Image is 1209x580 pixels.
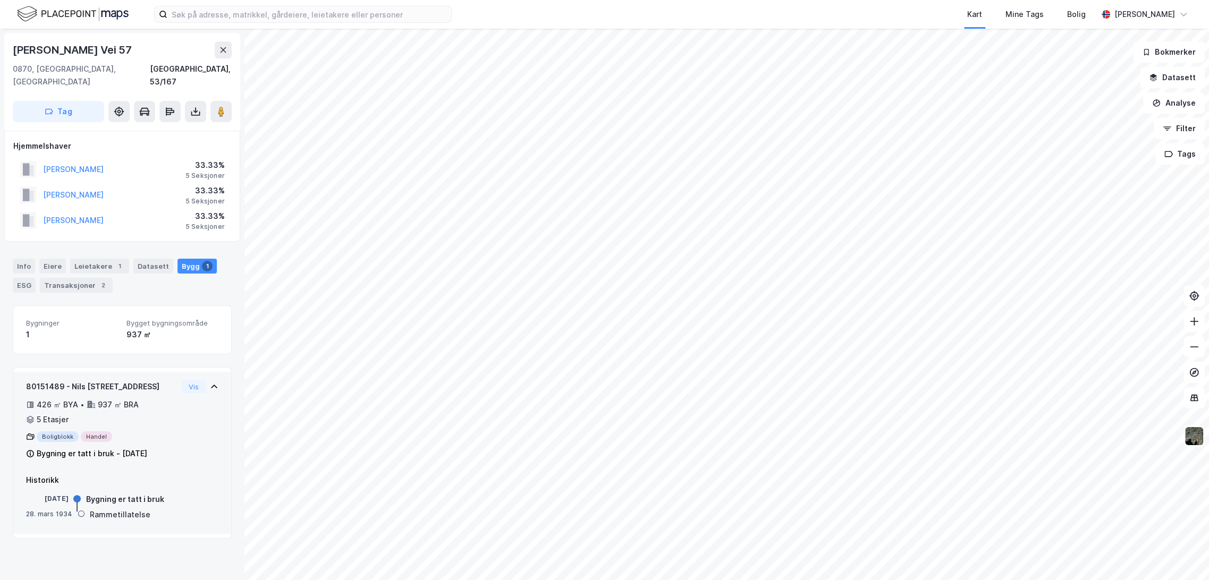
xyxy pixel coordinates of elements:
[26,509,73,519] div: 28. mars 1934
[185,159,225,172] div: 33.33%
[182,380,206,393] button: Vis
[167,6,451,22] input: Søk på adresse, matrikkel, gårdeiere, leietakere eller personer
[1154,118,1205,139] button: Filter
[150,63,232,88] div: [GEOGRAPHIC_DATA], 53/167
[13,259,35,274] div: Info
[1067,8,1086,21] div: Bolig
[90,508,150,521] div: Rammetillatelse
[37,413,69,426] div: 5 Etasjer
[185,184,225,197] div: 33.33%
[1184,426,1204,446] img: 9k=
[1133,41,1205,63] button: Bokmerker
[98,280,108,291] div: 2
[1155,143,1205,165] button: Tags
[40,278,113,293] div: Transaksjoner
[37,398,78,411] div: 426 ㎡ BYA
[26,474,218,487] div: Historikk
[17,5,129,23] img: logo.f888ab2527a4732fd821a326f86c7f29.svg
[1005,8,1044,21] div: Mine Tags
[86,493,164,506] div: Bygning er tatt i bruk
[967,8,982,21] div: Kart
[185,172,225,180] div: 5 Seksjoner
[98,398,139,411] div: 937 ㎡ BRA
[185,223,225,231] div: 5 Seksjoner
[202,261,213,271] div: 1
[37,447,147,460] div: Bygning er tatt i bruk - [DATE]
[26,328,118,341] div: 1
[185,210,225,223] div: 33.33%
[13,101,104,122] button: Tag
[13,63,150,88] div: 0870, [GEOGRAPHIC_DATA], [GEOGRAPHIC_DATA]
[13,41,134,58] div: [PERSON_NAME] Vei 57
[126,328,218,341] div: 937 ㎡
[1114,8,1175,21] div: [PERSON_NAME]
[26,319,118,328] span: Bygninger
[126,319,218,328] span: Bygget bygningsområde
[13,140,231,152] div: Hjemmelshaver
[26,380,177,393] div: 80151489 - Nils [STREET_ADDRESS]
[70,259,129,274] div: Leietakere
[1156,529,1209,580] iframe: Chat Widget
[114,261,125,271] div: 1
[1140,67,1205,88] button: Datasett
[185,197,225,206] div: 5 Seksjoner
[13,278,36,293] div: ESG
[80,400,84,409] div: •
[26,494,69,504] div: [DATE]
[1143,92,1205,114] button: Analyse
[1156,529,1209,580] div: Kontrollprogram for chat
[133,259,173,274] div: Datasett
[177,259,217,274] div: Bygg
[39,259,66,274] div: Eiere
